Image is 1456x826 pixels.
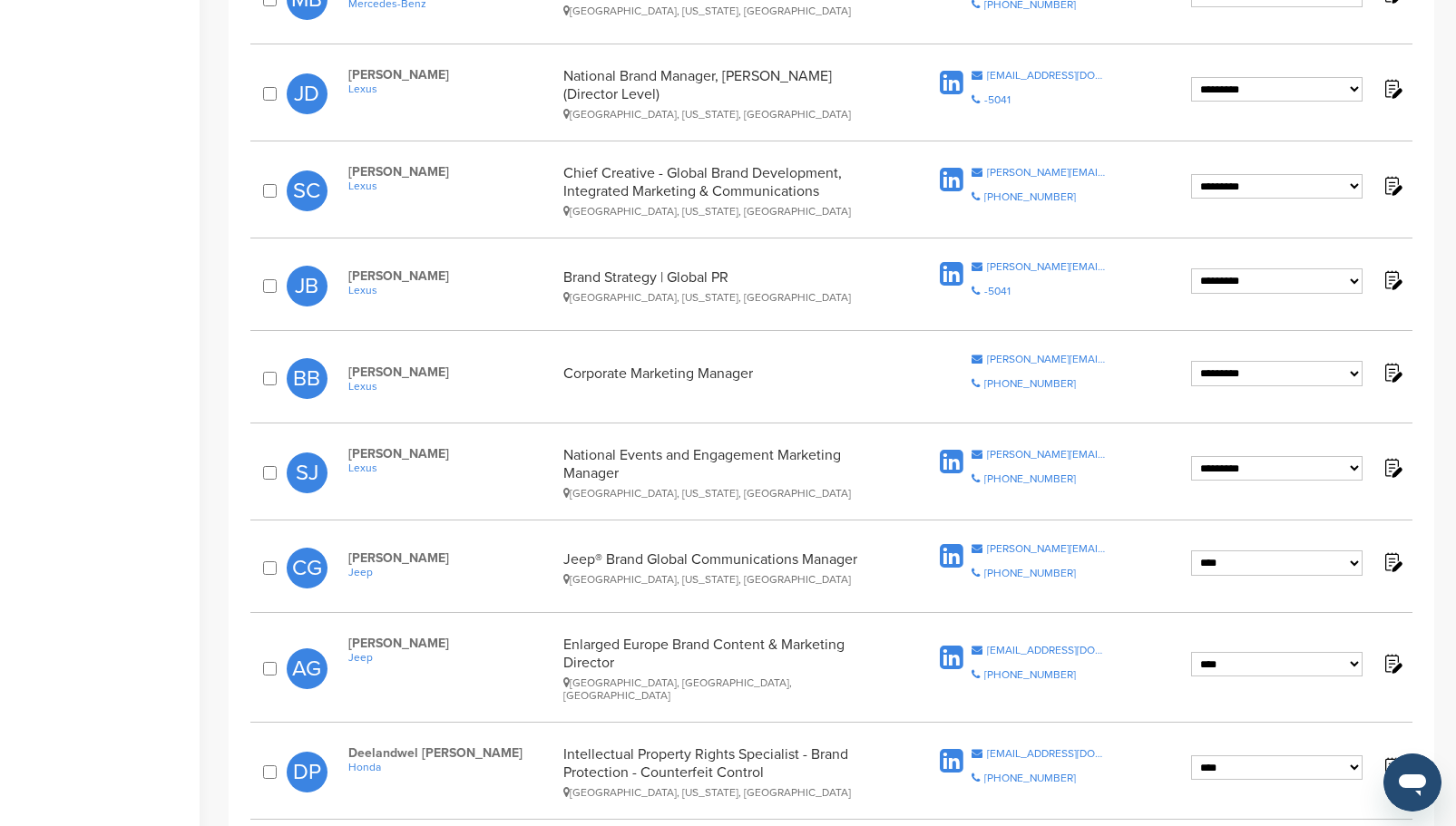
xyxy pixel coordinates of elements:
span: SJ [287,452,327,493]
span: SC [287,170,327,211]
span: [PERSON_NAME] [348,268,553,284]
div: [EMAIL_ADDRESS][DOMAIN_NAME] [987,645,1108,656]
div: [PHONE_NUMBER] [984,191,1076,202]
div: [GEOGRAPHIC_DATA], [US_STATE], [GEOGRAPHIC_DATA] [563,5,886,17]
div: [PERSON_NAME][EMAIL_ADDRESS][PERSON_NAME][DOMAIN_NAME] [987,354,1108,364]
span: JD [287,73,327,114]
span: DP [287,752,327,792]
div: Jeep® Brand Global Communications Manager [563,550,886,586]
a: Lexus [348,284,553,296]
span: [PERSON_NAME] [348,364,553,380]
div: [PERSON_NAME][EMAIL_ADDRESS][PERSON_NAME][DOMAIN_NAME] [987,167,1108,178]
a: Lexus [348,380,553,393]
span: BB [287,358,327,399]
span: JB [287,266,327,306]
div: [PHONE_NUMBER] [984,773,1076,783]
a: Lexus [348,83,553,95]
div: [EMAIL_ADDRESS][DOMAIN_NAME] [987,70,1108,81]
span: [PERSON_NAME] [348,164,553,180]
span: [PERSON_NAME] [348,67,553,83]
span: [PERSON_NAME] [348,636,553,651]
img: Notes [1381,174,1403,197]
div: [PHONE_NUMBER] [984,378,1076,389]
img: Notes [1381,652,1403,675]
div: National Brand Manager, [PERSON_NAME] (Director Level) [563,67,886,121]
img: Notes [1381,77,1403,100]
iframe: Button to launch messaging window [1383,753,1441,811]
img: Notes [1381,755,1403,778]
div: Chief Creative - Global Brand Development, Integrated Marketing & Communications [563,164,886,218]
span: CG [287,548,327,588]
div: [GEOGRAPHIC_DATA], [US_STATE], [GEOGRAPHIC_DATA] [563,108,886,121]
div: [GEOGRAPHIC_DATA], [US_STATE], [GEOGRAPHIC_DATA] [563,573,886,586]
div: [PHONE_NUMBER] [984,568,1076,578]
a: Jeep [348,651,553,664]
span: Deelandwel [PERSON_NAME] [348,745,553,761]
img: Notes [1381,456,1403,479]
div: -5041 [984,94,1011,105]
div: Corporate Marketing Manager [563,364,886,393]
span: [PERSON_NAME] [348,550,553,566]
div: National Events and Engagement Marketing Manager [563,446,886,500]
img: Notes [1381,268,1403,291]
div: [PERSON_NAME][EMAIL_ADDRESS][PERSON_NAME][DOMAIN_NAME] [987,543,1108,554]
div: [PHONE_NUMBER] [984,473,1076,484]
div: [PERSON_NAME][EMAIL_ADDRESS][PERSON_NAME][DOMAIN_NAME] [987,449,1108,460]
a: Lexus [348,462,553,474]
img: Notes [1381,361,1403,384]
div: [EMAIL_ADDRESS][DOMAIN_NAME] [987,748,1108,759]
div: -5041 [984,286,1011,296]
div: Brand Strategy | Global PR [563,268,886,304]
img: Notes [1381,550,1403,573]
div: Enlarged Europe Brand Content & Marketing Director [563,636,886,702]
a: Lexus [348,180,553,192]
div: [GEOGRAPHIC_DATA], [US_STATE], [GEOGRAPHIC_DATA] [563,487,886,500]
div: [GEOGRAPHIC_DATA], [GEOGRAPHIC_DATA], [GEOGRAPHIC_DATA] [563,676,886,702]
div: Intellectual Property Rights Specialist - Brand Protection - Counterfeit Control [563,745,886,799]
div: [GEOGRAPHIC_DATA], [US_STATE], [GEOGRAPHIC_DATA] [563,786,886,799]
a: Jeep [348,566,553,578]
div: [PHONE_NUMBER] [984,669,1076,680]
a: Honda [348,761,553,773]
div: [PERSON_NAME][EMAIL_ADDRESS][DOMAIN_NAME] [987,261,1108,272]
div: [GEOGRAPHIC_DATA], [US_STATE], [GEOGRAPHIC_DATA] [563,205,886,218]
div: [GEOGRAPHIC_DATA], [US_STATE], [GEOGRAPHIC_DATA] [563,291,886,304]
span: AG [287,648,327,689]
span: [PERSON_NAME] [348,446,553,462]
